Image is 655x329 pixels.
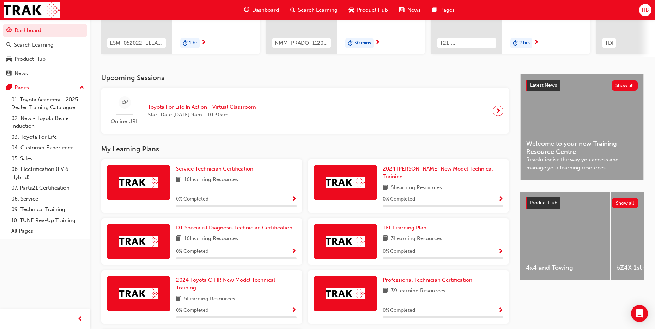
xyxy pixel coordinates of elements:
[394,3,426,17] a: news-iconNews
[107,94,503,128] a: Online URLToyota For Life In Action - Virtual ClassroomStart Date:[DATE] 9am - 10:30am
[285,3,343,17] a: search-iconSearch Learning
[383,165,503,181] a: 2024 [PERSON_NAME] New Model Technical Training
[176,234,181,243] span: book-icon
[391,287,445,295] span: 39 Learning Resources
[513,39,518,48] span: duration-icon
[3,81,87,94] button: Pages
[343,3,394,17] a: car-iconProduct Hub
[383,276,475,284] a: Professional Technician Certification
[326,177,365,188] img: Trak
[8,142,87,153] a: 04. Customer Experience
[3,67,87,80] a: News
[530,200,557,206] span: Product Hub
[176,276,297,292] a: 2024 Toyota C-HR New Model Technical Training
[383,287,388,295] span: book-icon
[176,306,208,315] span: 0 % Completed
[176,195,208,203] span: 0 % Completed
[642,6,649,14] span: HB
[110,39,163,47] span: ESM_052022_ELEARN
[391,184,442,192] span: 5 Learning Resources
[407,6,421,14] span: News
[526,80,638,91] a: Latest NewsShow all
[176,295,181,304] span: book-icon
[631,305,648,322] div: Open Intercom Messenger
[383,195,415,203] span: 0 % Completed
[498,249,503,255] span: Show Progress
[526,156,638,172] span: Revolutionise the way you access and manage your learning resources.
[440,6,455,14] span: Pages
[3,23,87,81] button: DashboardSearch LearningProduct HubNews
[440,39,493,47] span: T21-FOD_HVIS_PREREQ
[383,277,472,283] span: Professional Technician Certification
[298,6,338,14] span: Search Learning
[119,236,158,247] img: Trak
[612,80,638,91] button: Show all
[357,6,388,14] span: Product Hub
[383,184,388,192] span: book-icon
[184,295,235,304] span: 5 Learning Resources
[498,247,503,256] button: Show Progress
[14,55,46,63] div: Product Hub
[639,4,651,16] button: HB
[176,224,295,232] a: DT Specialist Diagnosis Technician Certification
[8,226,87,237] a: All Pages
[498,307,503,314] span: Show Progress
[391,234,442,243] span: 3 Learning Resources
[4,2,60,18] img: Trak
[291,249,297,255] span: Show Progress
[176,175,181,184] span: book-icon
[348,39,353,48] span: duration-icon
[6,71,12,77] span: news-icon
[79,83,84,92] span: up-icon
[8,193,87,204] a: 08. Service
[526,197,638,209] a: Product HubShow all
[375,40,380,46] span: next-icon
[176,225,292,231] span: DT Specialist Diagnosis Technician Certification
[291,195,297,204] button: Show Progress
[14,41,54,49] div: Search Learning
[383,247,415,256] span: 0 % Completed
[176,166,253,172] span: Service Technician Certification
[3,24,87,37] a: Dashboard
[184,234,238,243] span: 16 Learning Resources
[8,153,87,164] a: 05. Sales
[520,192,610,280] a: 4x4 and Towing
[612,198,638,208] button: Show all
[244,6,249,14] span: guage-icon
[498,306,503,315] button: Show Progress
[176,247,208,256] span: 0 % Completed
[201,40,206,46] span: next-icon
[8,132,87,143] a: 03. Toyota For Life
[520,74,644,180] a: Latest NewsShow allWelcome to your new Training Resource CentreRevolutionise the way you access a...
[183,39,188,48] span: duration-icon
[605,39,613,47] span: TDI
[498,196,503,203] span: Show Progress
[8,215,87,226] a: 10. TUNE Rev-Up Training
[291,306,297,315] button: Show Progress
[383,234,388,243] span: book-icon
[6,28,12,34] span: guage-icon
[326,236,365,247] img: Trak
[399,6,405,14] span: news-icon
[14,84,29,92] div: Pages
[275,39,328,47] span: NMM_PRADO_112024_MODULE_1
[119,288,158,299] img: Trak
[238,3,285,17] a: guage-iconDashboard
[534,40,539,46] span: next-icon
[383,166,493,180] span: 2024 [PERSON_NAME] New Model Technical Training
[519,39,530,47] span: 2 hrs
[176,165,256,173] a: Service Technician Certification
[291,307,297,314] span: Show Progress
[8,183,87,193] a: 07. Parts21 Certification
[101,74,509,82] h3: Upcoming Sessions
[252,6,279,14] span: Dashboard
[290,6,295,14] span: search-icon
[426,3,460,17] a: pages-iconPages
[326,288,365,299] img: Trak
[8,94,87,113] a: 01. Toyota Academy - 2025 Dealer Training Catalogue
[189,39,197,47] span: 1 hr
[78,315,83,324] span: prev-icon
[3,53,87,66] a: Product Hub
[383,224,429,232] a: TFL Learning Plan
